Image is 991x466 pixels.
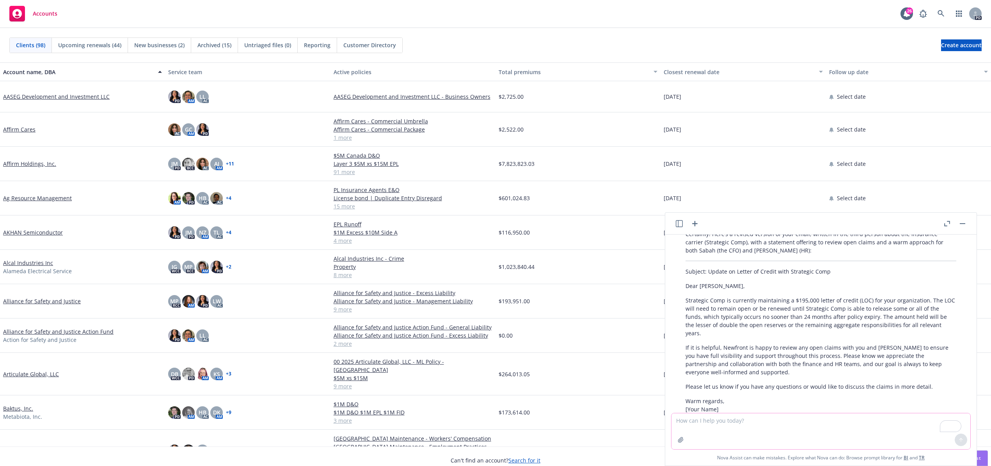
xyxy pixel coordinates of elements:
span: [DATE] [664,160,681,168]
a: + 9 [226,410,231,415]
span: New businesses (2) [134,41,185,49]
span: [DATE] [664,125,681,133]
img: photo [168,445,181,457]
span: Clients (98) [16,41,45,49]
span: Untriaged files (0) [244,41,291,49]
span: [DATE] [664,194,681,202]
span: [DATE] [664,263,681,271]
p: Subject: Update on Letter of Credit with Strategic Comp [686,267,956,276]
a: Affirm Cares - Commercial Package [334,125,492,133]
a: Alcal Industries Inc [3,259,53,267]
span: Select date [837,92,866,101]
img: photo [196,368,209,380]
p: Warm regards, [Your Name] Newfront [686,397,956,422]
span: [DATE] [664,297,681,305]
img: photo [182,368,195,380]
span: [DATE] [664,370,681,378]
p: Dear [PERSON_NAME], [686,282,956,290]
button: Service team [165,62,330,81]
a: 9 more [334,382,492,390]
span: Action for Safety and Justice [3,336,76,344]
a: 9 more [334,305,492,313]
div: Service team [168,68,327,76]
span: $193,951.00 [499,297,530,305]
span: HB [199,194,206,202]
span: Select date [837,125,866,133]
a: 4 more [334,237,492,245]
a: Switch app [951,6,967,21]
a: [GEOGRAPHIC_DATA] Maintenance - Workers' Compensation [334,434,492,443]
span: MP [170,297,179,305]
img: photo [210,261,223,273]
span: JG [172,263,177,271]
img: photo [182,192,195,205]
span: Upcoming renewals (44) [58,41,121,49]
a: TR [919,454,925,461]
span: JM [171,160,178,168]
a: + 2 [226,265,231,269]
span: Customer Directory [343,41,396,49]
a: Report a Bug [915,6,931,21]
img: photo [168,91,181,103]
a: Property [334,263,492,271]
a: Search for it [508,457,540,464]
a: Affirm Cares - Commercial Umbrella [334,117,492,125]
img: photo [182,445,195,457]
a: Affirm Cares [3,125,36,133]
img: photo [196,261,209,273]
a: + 11 [226,162,234,166]
img: photo [168,192,181,205]
a: 91 more [334,168,492,176]
span: LL [199,331,206,340]
span: Create account [941,38,982,53]
a: Alcal Industries Inc - Crime [334,254,492,263]
a: $1M D&O [334,400,492,408]
a: Alliance for Safety and Justice [3,297,81,305]
span: [DATE] [664,331,681,340]
img: photo [168,406,181,419]
a: + 4 [226,196,231,201]
span: Accounts [33,11,57,17]
span: $0.00 [499,331,513,340]
p: Strategic Comp is currently maintaining a $195,000 letter of credit (LOC) for your organization. ... [686,296,956,337]
img: photo [182,329,195,342]
a: $5M xs $15M [334,374,492,382]
span: [DATE] [664,92,681,101]
span: [DATE] [664,228,681,237]
a: Articulate Global, LLC [3,370,59,378]
img: photo [196,295,209,308]
a: 8 more [334,271,492,279]
textarea: To enrich screen reader interactions, please activate Accessibility in Grammarly extension settings [671,413,970,449]
p: Please let us know if you have any questions or would like to discuss the claims in more detail. [686,382,956,391]
a: $1M D&O $1M EPL $1M FID [334,408,492,416]
div: Follow up date [829,68,979,76]
span: [DATE] [664,408,681,416]
span: $2,725.00 [499,92,524,101]
a: Accounts [6,3,60,25]
span: DB [171,370,178,378]
a: AKHAN Semiconductor [3,228,63,237]
a: Ag Resource Management [3,194,72,202]
a: [GEOGRAPHIC_DATA] Maintenance - Employment Practices Liability [334,443,492,459]
div: Active policies [334,68,492,76]
span: $601,024.83 [499,194,530,202]
a: AASEG Development and Investment LLC [3,92,110,101]
span: Metabiota, Inc. [3,413,42,421]
img: photo [168,226,181,239]
img: photo [182,406,195,419]
a: Search [933,6,949,21]
span: KS [213,370,220,378]
span: $7,823,823.03 [499,160,535,168]
div: Account name, DBA [3,68,153,76]
div: 26 [906,7,913,14]
div: Total premiums [499,68,649,76]
a: 00 2025 Articulate Global, LLC - ML Policy - [GEOGRAPHIC_DATA] [334,358,492,374]
div: Closest renewal date [664,68,814,76]
a: License bond | Duplicate Entry Disregard [334,194,492,202]
span: Nova Assist can make mistakes. Explore what Nova can do: Browse prompt library for and [668,450,973,466]
span: Archived (15) [197,41,231,49]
